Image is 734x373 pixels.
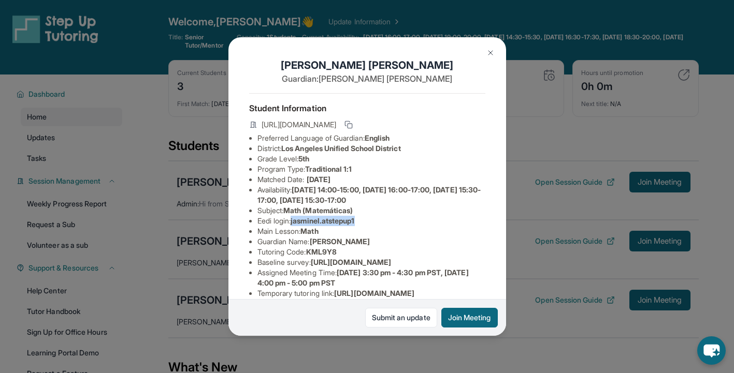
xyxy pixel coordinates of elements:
li: Preferred Language of Guardian: [257,133,485,143]
span: jasminel.atstepup1 [291,216,354,225]
span: Los Angeles Unified School District [281,144,400,153]
li: Eedi login : [257,216,485,226]
span: [URL][DOMAIN_NAME] [262,120,336,130]
h1: [PERSON_NAME] [PERSON_NAME] [249,58,485,72]
span: Traditional 1:1 [305,165,352,173]
li: Baseline survey : [257,257,485,267]
span: [PERSON_NAME] [310,237,370,246]
li: Main Lesson : [257,226,485,236]
span: [DATE] [307,175,330,184]
button: Copy link [342,118,355,131]
li: District: [257,143,485,154]
span: [URL][DOMAIN_NAME] [334,289,414,297]
li: Program Type: [257,164,485,174]
span: Math [300,227,318,235]
li: Grade Level: [257,154,485,164]
span: [URL][DOMAIN_NAME] [311,258,391,266]
h4: Student Information [249,102,485,114]
button: Join Meeting [441,308,498,327]
span: [DATE] 14:00-15:00, [DATE] 16:00-17:00, [DATE] 15:30-17:00, [DATE] 15:30-17:00 [257,185,481,204]
li: Availability: [257,185,485,205]
li: Guardian Name : [257,236,485,247]
li: Subject : [257,205,485,216]
span: English [365,133,390,142]
li: Temporary tutoring link : [257,288,485,299]
span: [DATE] 3:30 pm - 4:30 pm PST, [DATE] 4:00 pm - 5:00 pm PST [257,268,469,287]
button: chat-button [697,336,726,365]
li: Tutoring Code : [257,247,485,257]
span: KML9Y8 [306,247,337,256]
p: Guardian: [PERSON_NAME] [PERSON_NAME] [249,72,485,85]
li: Matched Date: [257,174,485,185]
span: 5th [298,154,309,163]
li: Assigned Meeting Time : [257,267,485,288]
a: Submit an update [365,308,437,327]
span: Math (Matemáticas) [283,206,353,215]
img: Close Icon [486,49,495,57]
